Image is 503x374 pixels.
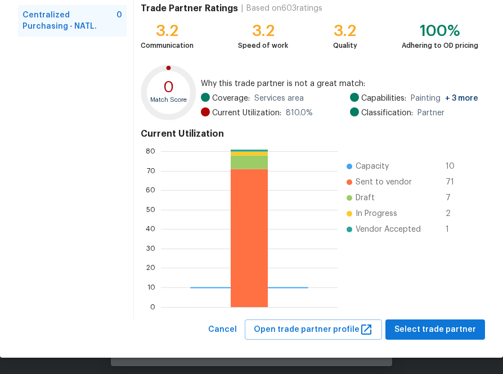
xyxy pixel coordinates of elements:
[445,94,478,102] span: + 3 more
[212,107,281,119] span: Current Utilization:
[141,25,194,37] div: 3.2
[238,40,288,51] div: Speed of work
[238,3,246,14] div: |
[146,148,155,155] text: 80
[212,93,250,104] span: Coverage:
[402,25,478,37] div: 100%
[147,284,155,291] text: 10
[163,80,174,95] text: 0
[446,177,464,188] span: 71
[141,128,478,139] h4: Current Utilization
[394,323,476,337] span: Select trade partner
[356,208,397,219] span: In Progress
[23,10,116,32] span: Centralized Purchasing - NATL.
[116,10,122,32] span: 0
[411,93,478,104] span: Painting
[147,167,155,174] text: 70
[254,323,373,337] span: Open trade partner profile
[417,107,444,119] span: Partner
[446,161,464,172] span: 10
[446,192,464,204] span: 7
[356,177,412,188] span: Sent to vendor
[141,3,238,14] h4: Trade Partner Ratings
[150,97,187,103] text: Match Score
[208,323,237,337] span: Cancel
[361,93,406,104] span: Capabilities:
[246,3,322,14] div: Based on 603 ratings
[146,226,155,232] text: 40
[356,192,375,204] span: Draft
[254,93,304,104] span: Services area
[333,25,357,37] div: 3.2
[146,187,155,193] text: 60
[150,303,155,310] text: 0
[201,78,478,89] span: Why this trade partner is not a great match:
[146,206,155,213] text: 50
[333,40,357,51] div: Quality
[146,264,155,271] text: 20
[204,319,241,340] button: Cancel
[446,208,464,219] span: 2
[446,224,464,235] span: 1
[141,40,194,51] div: Communication
[361,107,413,119] span: Classification:
[245,319,382,340] button: Open trade partner profile
[146,245,155,252] text: 30
[356,224,421,235] span: Vendor Accepted
[356,161,389,172] span: Capacity
[402,40,478,51] div: Adhering to OD pricing
[286,107,313,119] span: 810.0 %
[238,25,288,37] div: 3.2
[385,319,485,340] button: Select trade partner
